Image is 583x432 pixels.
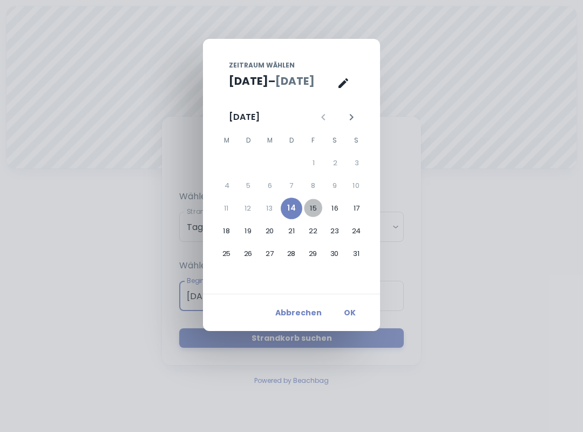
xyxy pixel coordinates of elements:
button: 23 [324,220,345,242]
button: 31 [345,243,367,265]
span: Sonntag [347,130,366,151]
button: 21 [281,220,302,242]
button: 26 [238,243,259,265]
button: 29 [302,243,324,265]
button: 27 [259,243,281,265]
span: Samstag [325,130,344,151]
button: 15 [303,198,324,219]
button: 20 [259,220,281,242]
span: Montag [217,130,236,151]
button: 24 [345,220,367,242]
span: Mittwoch [260,130,280,151]
h5: – [268,73,275,89]
span: Dienstag [239,130,258,151]
button: 28 [281,243,302,265]
button: 14 [281,198,302,219]
div: [DATE] [229,111,260,124]
span: Zeitraum wählen [229,60,295,70]
button: Nächster Monat [342,108,361,126]
button: 19 [238,220,259,242]
span: Donnerstag [282,130,301,151]
button: 25 [216,243,238,265]
span: Freitag [303,130,323,151]
button: [DATE] [275,73,315,89]
button: Kalenderansicht ist geöffnet, zur Texteingabeansicht wechseln [333,72,354,94]
button: Abbrechen [271,303,326,322]
button: 17 [346,198,368,219]
button: 16 [324,198,346,219]
button: [DATE] [229,73,268,89]
button: 30 [324,243,345,265]
button: 18 [216,220,238,242]
button: 22 [302,220,324,242]
button: OK [333,303,367,322]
